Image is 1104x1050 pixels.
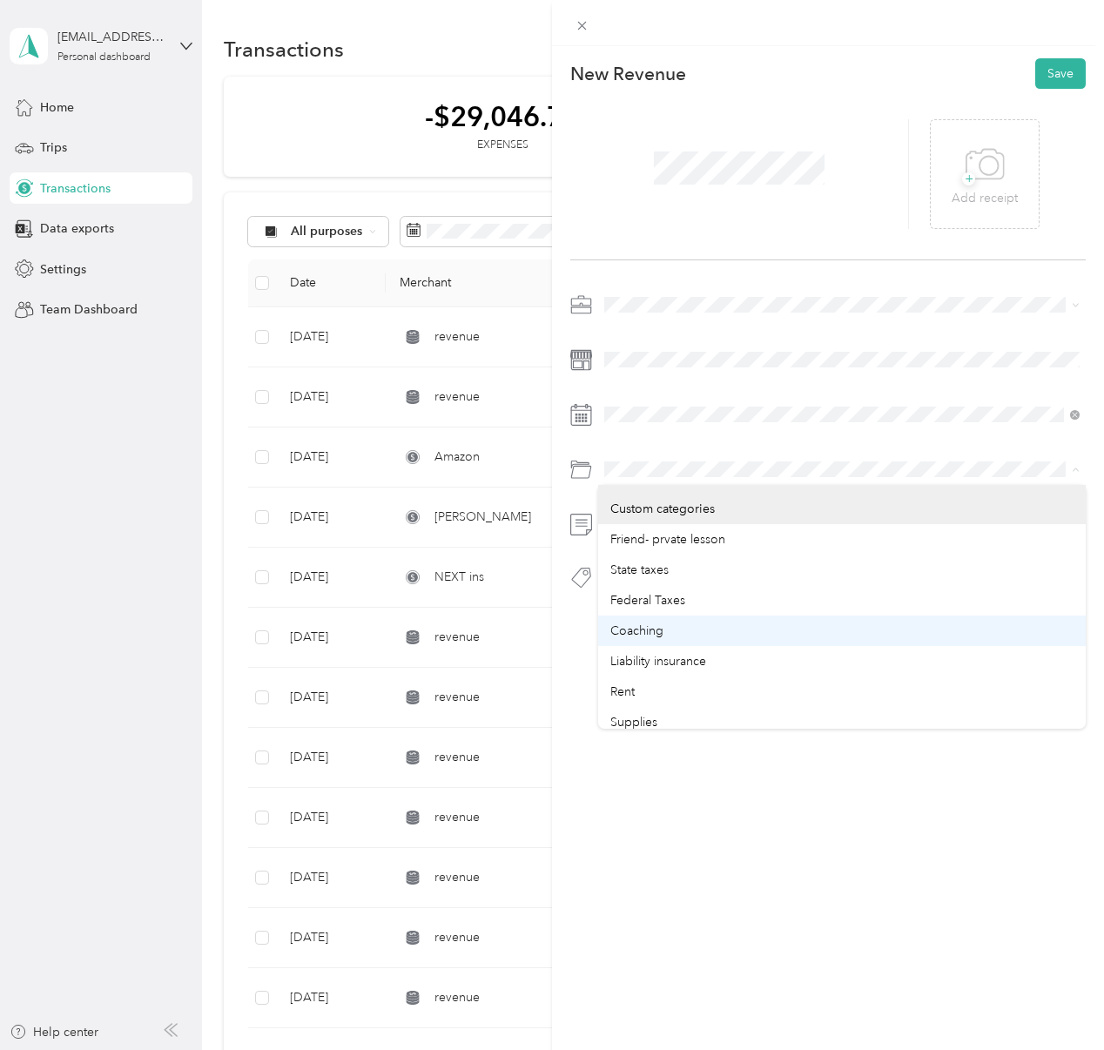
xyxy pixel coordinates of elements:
span: Rent [610,684,635,699]
span: State taxes [610,562,669,577]
span: Coaching [610,623,663,638]
span: Friend- prvate lesson [610,532,725,547]
div: Custom categories [610,500,1074,518]
p: New Revenue [570,62,686,86]
span: Supplies [610,715,657,730]
span: Liability insurance [610,654,706,669]
span: + [962,172,975,185]
iframe: Everlance-gr Chat Button Frame [1006,952,1104,1050]
button: Save [1035,58,1086,89]
span: Federal Taxes [610,593,685,608]
p: Add receipt [952,189,1018,208]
